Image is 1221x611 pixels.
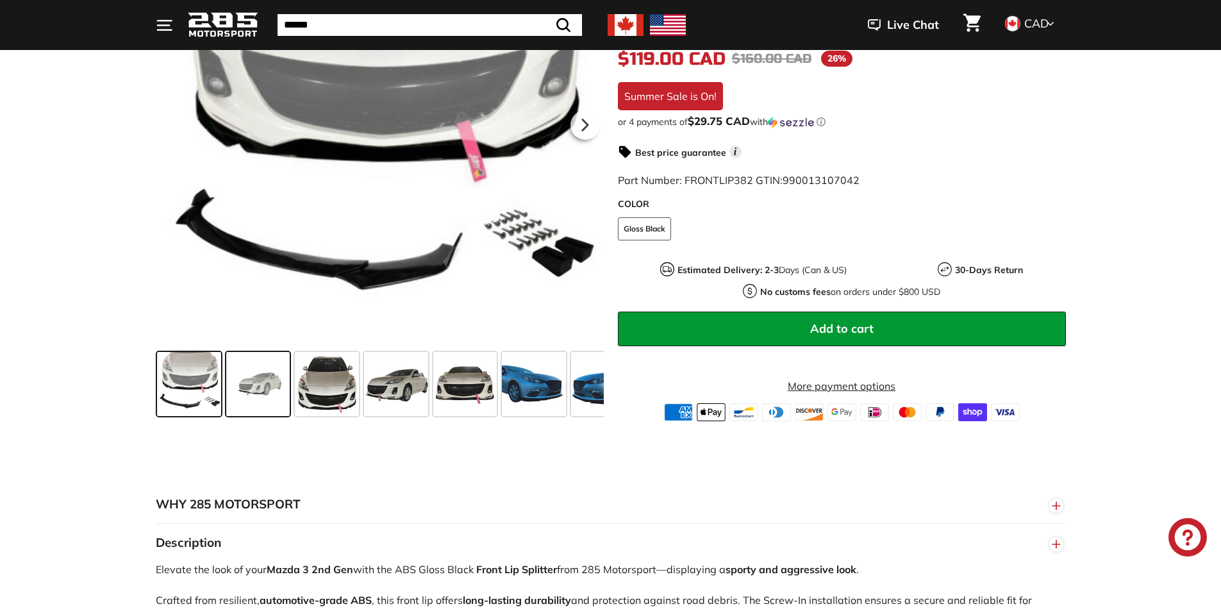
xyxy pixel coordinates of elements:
[476,563,557,576] strong: Front Lip Splitter
[618,378,1066,394] a: More payment options
[618,115,1066,128] div: or 4 payments of$29.75 CADwithSezzle Click to learn more about Sezzle
[463,594,571,607] strong: long-lasting durability
[618,174,860,187] span: Part Number: FRONTLIP382 GTIN:
[956,3,988,47] a: Cart
[677,264,847,277] p: Days (Can & US)
[688,114,750,128] span: $29.75 CAD
[893,403,922,421] img: master
[821,51,852,67] span: 26%
[732,51,811,67] span: $160.00 CAD
[618,48,726,70] span: $119.00 CAD
[618,82,723,110] div: Summer Sale is On!
[783,174,860,187] span: 990013107042
[635,147,726,158] strong: Best price guarantee
[618,312,1066,346] button: Add to cart
[955,264,1023,276] strong: 30-Days Return
[697,403,726,421] img: apple_pay
[851,9,956,41] button: Live Chat
[810,321,874,336] span: Add to cart
[760,285,940,299] p: on orders under $800 USD
[760,286,831,297] strong: No customs fees
[860,403,889,421] img: ideal
[887,17,939,33] span: Live Chat
[267,563,353,576] strong: Mazda 3 2nd Gen
[1165,518,1211,560] inbox-online-store-chat: Shopify online store chat
[768,117,814,128] img: Sezzle
[260,594,372,607] strong: automotive-grade ABS
[278,14,582,36] input: Search
[618,197,1066,211] label: COLOR
[1024,16,1049,31] span: CAD
[156,485,1066,524] button: WHY 285 MOTORSPORT
[188,10,258,40] img: Logo_285_Motorsport_areodynamics_components
[729,146,742,158] span: i
[156,524,1066,562] button: Description
[991,403,1020,421] img: visa
[729,403,758,421] img: bancontact
[958,403,987,421] img: shopify_pay
[618,115,1066,128] div: or 4 payments of with
[726,563,856,576] strong: sporty and aggressive look
[677,264,779,276] strong: Estimated Delivery: 2-3
[762,403,791,421] img: diners_club
[926,403,954,421] img: paypal
[827,403,856,421] img: google_pay
[795,403,824,421] img: discover
[664,403,693,421] img: american_express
